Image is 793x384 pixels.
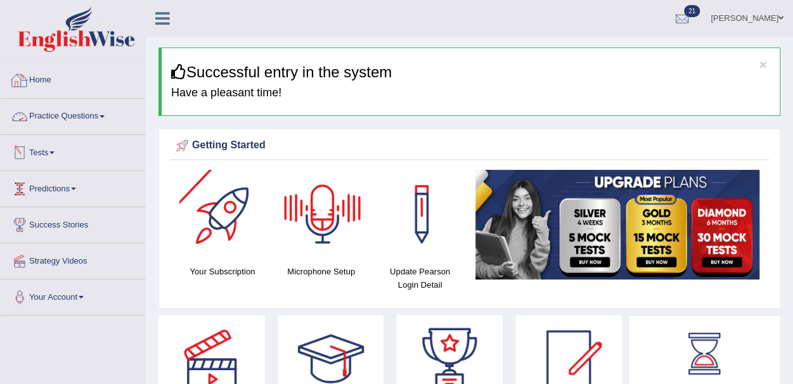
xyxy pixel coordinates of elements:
[475,170,759,279] img: small5.jpg
[278,265,364,278] h4: Microphone Setup
[179,265,266,278] h4: Your Subscription
[173,136,766,155] div: Getting Started
[1,279,145,311] a: Your Account
[1,63,145,94] a: Home
[377,265,463,291] h4: Update Pearson Login Detail
[1,243,145,275] a: Strategy Videos
[759,58,767,71] button: ×
[1,207,145,239] a: Success Stories
[684,5,700,17] span: 21
[171,87,770,99] h4: Have a pleasant time!
[1,171,145,203] a: Predictions
[171,64,770,80] h3: Successful entry in the system
[1,99,145,131] a: Practice Questions
[1,135,145,167] a: Tests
